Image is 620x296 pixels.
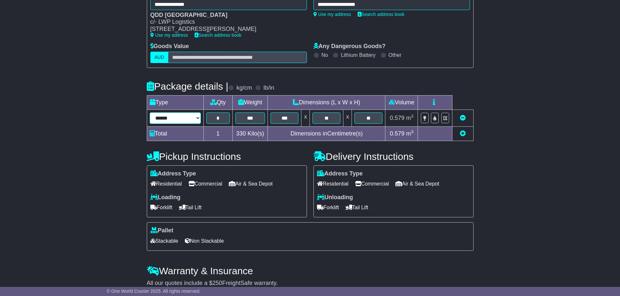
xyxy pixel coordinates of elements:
[317,202,339,212] span: Forklift
[406,115,414,121] span: m
[313,12,351,17] a: Use my address
[346,202,368,212] span: Tail Lift
[358,12,405,17] a: Search address book
[150,202,172,212] span: Forklift
[460,130,466,137] a: Add new item
[150,170,196,177] label: Address Type
[150,227,173,234] label: Pallet
[150,43,189,50] label: Goods Value
[147,126,203,141] td: Total
[236,130,246,137] span: 330
[317,179,349,189] span: Residential
[150,179,182,189] span: Residential
[147,280,474,287] div: All our quotes include a $ FreightSafe warranty.
[150,52,169,63] label: AUD
[411,129,414,134] sup: 3
[411,114,414,119] sup: 3
[301,109,310,126] td: x
[263,84,274,92] label: lb/in
[107,289,201,294] span: © One World Courier 2025. All rights reserved.
[268,126,385,141] td: Dimensions in Centimetre(s)
[147,151,307,162] h4: Pickup Instructions
[322,52,328,58] label: No
[390,115,405,121] span: 0.579
[147,81,228,92] h4: Package details |
[229,179,273,189] span: Air & Sea Depot
[385,95,418,109] td: Volume
[150,32,188,38] a: Use my address
[460,115,466,121] a: Remove this item
[313,43,386,50] label: Any Dangerous Goods?
[395,179,439,189] span: Air & Sea Depot
[343,109,352,126] td: x
[313,151,474,162] h4: Delivery Instructions
[406,130,414,137] span: m
[150,194,181,201] label: Loading
[147,95,203,109] td: Type
[317,194,353,201] label: Unloading
[355,179,389,189] span: Commercial
[188,179,222,189] span: Commercial
[185,236,224,246] span: Non Stackable
[147,265,474,276] h4: Warranty & Insurance
[150,19,300,26] div: c/- LWP Logistics
[203,95,232,109] td: Qty
[150,236,178,246] span: Stackable
[213,280,222,286] span: 250
[203,126,232,141] td: 1
[341,52,376,58] label: Lithium Battery
[195,32,241,38] a: Search address book
[150,26,300,33] div: [STREET_ADDRESS][PERSON_NAME]
[389,52,402,58] label: Other
[268,95,385,109] td: Dimensions (L x W x H)
[232,95,268,109] td: Weight
[236,84,252,92] label: kg/cm
[232,126,268,141] td: Kilo(s)
[317,170,363,177] label: Address Type
[390,130,405,137] span: 0.579
[179,202,202,212] span: Tail Lift
[150,12,300,19] div: QDD [GEOGRAPHIC_DATA]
